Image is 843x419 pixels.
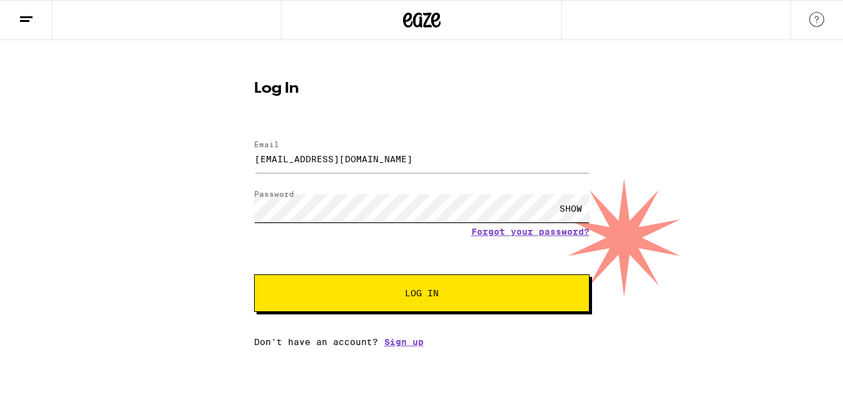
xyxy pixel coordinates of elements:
div: Don't have an account? [254,337,590,347]
label: Email [254,140,279,148]
input: Email [254,145,590,173]
span: Hi. Need any help? [8,9,90,19]
span: Log In [405,289,439,297]
a: Sign up [384,337,424,347]
div: SHOW [552,194,590,222]
h1: Log In [254,81,590,96]
label: Password [254,190,294,198]
button: Log In [254,274,590,312]
a: Forgot your password? [471,227,590,237]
